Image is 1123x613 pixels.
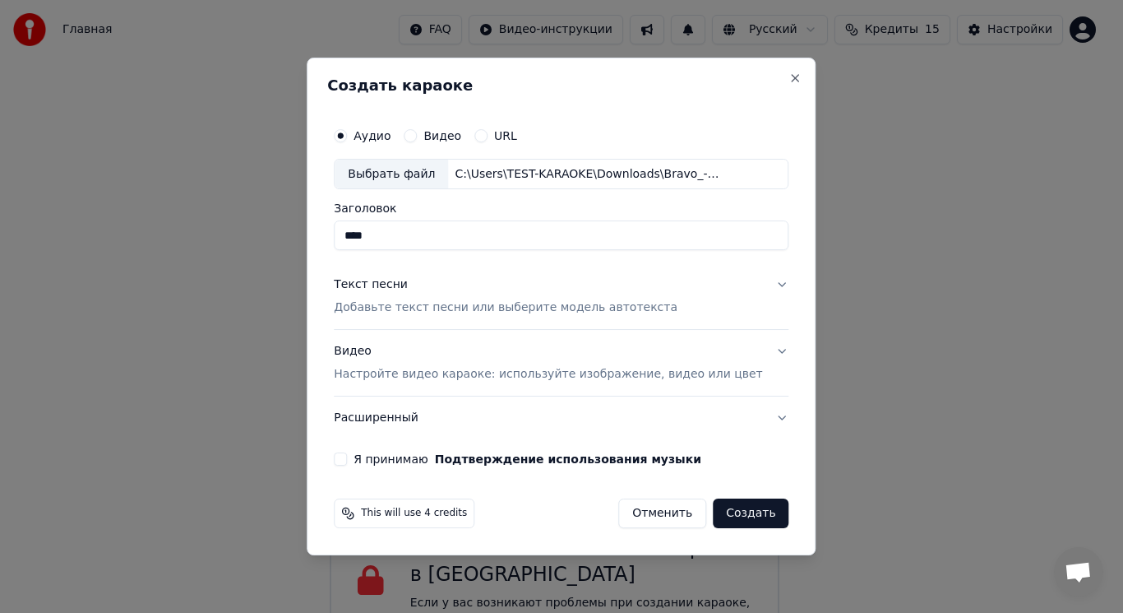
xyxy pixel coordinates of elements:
span: This will use 4 credits [361,507,467,520]
div: Видео [334,344,762,383]
button: Отменить [618,499,706,528]
label: Я принимаю [354,453,701,465]
label: Видео [423,130,461,142]
label: Заголовок [334,203,788,215]
div: Выбрать файл [335,160,448,189]
label: URL [494,130,517,142]
h2: Создать караоке [327,78,795,93]
p: Добавьте текст песни или выберите модель автотекста [334,300,677,317]
button: Расширенный [334,397,788,439]
p: Настройте видео караоке: используйте изображение, видео или цвет [334,366,762,383]
button: ВидеоНастройте видео караоке: используйте изображение, видео или цвет [334,331,788,397]
label: Аудио [354,130,391,142]
button: Текст песниДобавьте текст песни или выберите модель автотекста [334,264,788,330]
div: C:\Users\TEST-KARAOKE\Downloads\Bravo_-_Moda_2011_([DOMAIN_NAME]).mp3 [448,166,728,183]
div: Текст песни [334,277,408,294]
button: Создать [713,499,788,528]
button: Я принимаю [435,453,701,465]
